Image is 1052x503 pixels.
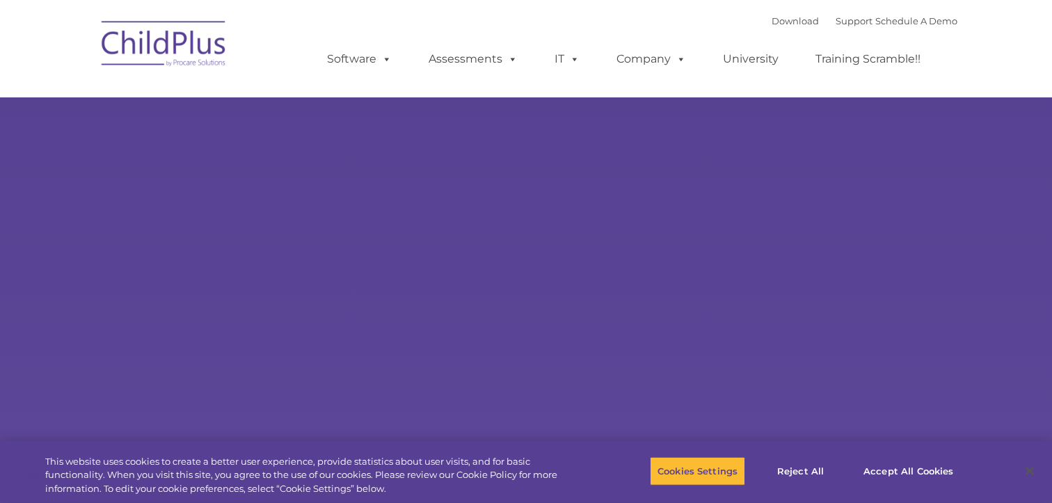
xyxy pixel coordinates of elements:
a: Company [603,45,700,73]
img: ChildPlus by Procare Solutions [95,11,234,81]
div: This website uses cookies to create a better user experience, provide statistics about user visit... [45,455,579,496]
a: Download [772,15,819,26]
a: Training Scramble!! [802,45,934,73]
button: Cookies Settings [650,456,745,486]
a: Schedule A Demo [875,15,957,26]
button: Accept All Cookies [856,456,961,486]
a: IT [541,45,593,73]
button: Close [1014,456,1045,486]
font: | [772,15,957,26]
a: Assessments [415,45,532,73]
a: Software [313,45,406,73]
a: University [709,45,792,73]
button: Reject All [757,456,844,486]
a: Support [836,15,872,26]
